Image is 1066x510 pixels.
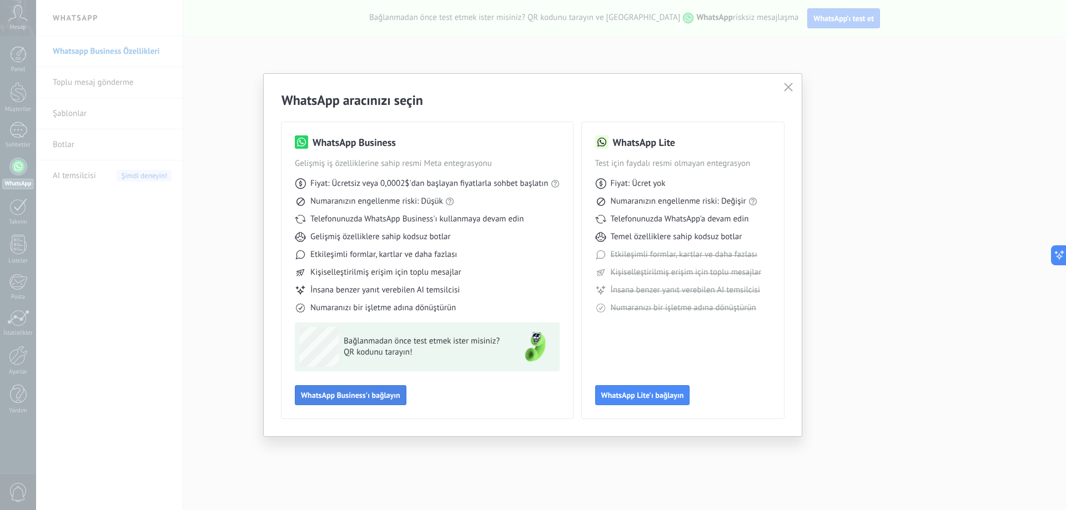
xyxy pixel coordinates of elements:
[310,178,549,189] span: Fiyat: Ücretsiz veya 0,0002$'dan başlayan fiyatlarla sohbet başlatın
[595,158,771,169] span: Test için faydalı resmi olmayan entegrasyon
[613,135,675,149] h3: WhatsApp Lite
[611,231,742,243] span: Temel özelliklere sahip kodsuz botlar
[611,214,749,225] span: Telefonunuzda WhatsApp'a devam edin
[310,249,457,260] span: Etkileşimli formlar, kartlar ve daha fazlası
[281,92,784,109] h2: WhatsApp aracınızı seçin
[611,196,746,207] span: Numaranızın engellenme riski: Değişir
[611,285,760,296] span: İnsana benzer yanıt verebilen AI temsilcisi
[295,385,406,405] button: WhatsApp Business'ı bağlayın
[515,327,555,367] img: green-phone.png
[601,391,684,399] span: WhatsApp Lite'ı bağlayın
[344,347,506,358] span: QR kodunu tarayın!
[310,231,451,243] span: Gelişmiş özelliklere sahip kodsuz botlar
[295,158,560,169] span: Gelişmiş iş özelliklerine sahip resmi Meta entegrasyonu
[313,135,396,149] h3: WhatsApp Business
[310,214,524,225] span: Telefonunuzda WhatsApp Business'ı kullanmaya devam edin
[310,196,443,207] span: Numaranızın engellenme riski: Düşük
[611,249,757,260] span: Etkileşimli formlar, kartlar ve daha fazlası
[611,178,666,189] span: Fiyat: Ücret yok
[611,302,756,314] span: Numaranızı bir işletme adına dönüştürün
[611,267,762,278] span: Kişiselleştirilmiş erişim için toplu mesajlar
[344,336,506,347] span: Bağlanmadan önce test etmek ister misiniz?
[310,302,456,314] span: Numaranızı bir işletme adına dönüştürün
[310,285,460,296] span: İnsana benzer yanıt verebilen AI temsilcisi
[595,385,690,405] button: WhatsApp Lite'ı bağlayın
[301,391,400,399] span: WhatsApp Business'ı bağlayın
[310,267,461,278] span: Kişiselleştirilmiş erişim için toplu mesajlar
